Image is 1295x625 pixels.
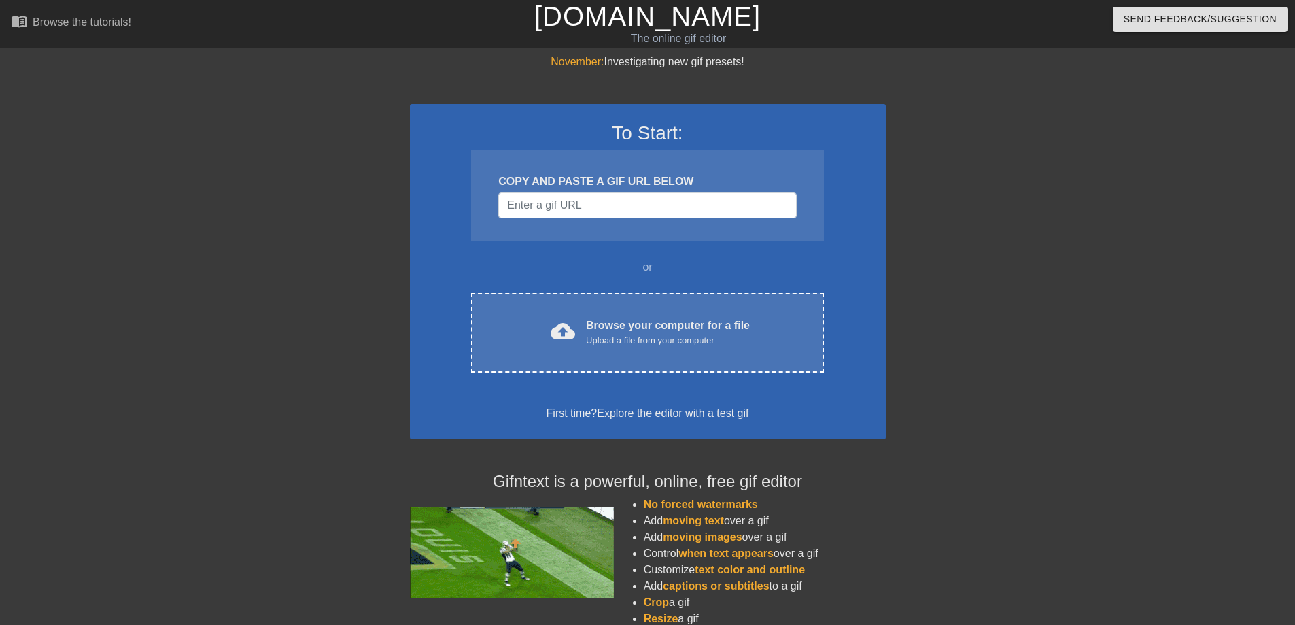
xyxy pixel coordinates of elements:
[410,54,886,70] div: Investigating new gif presets!
[586,334,750,348] div: Upload a file from your computer
[11,13,27,29] span: menu_book
[695,564,805,575] span: text color and outline
[410,472,886,492] h4: Gifntext is a powerful, online, free gif editor
[551,56,604,67] span: November:
[644,613,678,624] span: Resize
[644,578,886,594] li: Add to a gif
[410,507,614,598] img: football_small.gif
[644,594,886,611] li: a gif
[1124,11,1277,28] span: Send Feedback/Suggestion
[534,1,761,31] a: [DOMAIN_NAME]
[11,13,131,34] a: Browse the tutorials!
[663,580,769,592] span: captions or subtitles
[644,596,669,608] span: Crop
[1113,7,1288,32] button: Send Feedback/Suggestion
[644,529,886,545] li: Add over a gif
[438,31,918,47] div: The online gif editor
[428,405,868,422] div: First time?
[445,259,850,275] div: or
[586,318,750,348] div: Browse your computer for a file
[644,513,886,529] li: Add over a gif
[597,407,748,419] a: Explore the editor with a test gif
[644,499,758,510] span: No forced watermarks
[498,192,796,218] input: Username
[663,515,724,526] span: moving text
[663,531,742,543] span: moving images
[498,173,796,190] div: COPY AND PASTE A GIF URL BELOW
[551,319,575,343] span: cloud_upload
[678,547,774,559] span: when text appears
[428,122,868,145] h3: To Start:
[644,545,886,562] li: Control over a gif
[644,562,886,578] li: Customize
[33,16,131,28] div: Browse the tutorials!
